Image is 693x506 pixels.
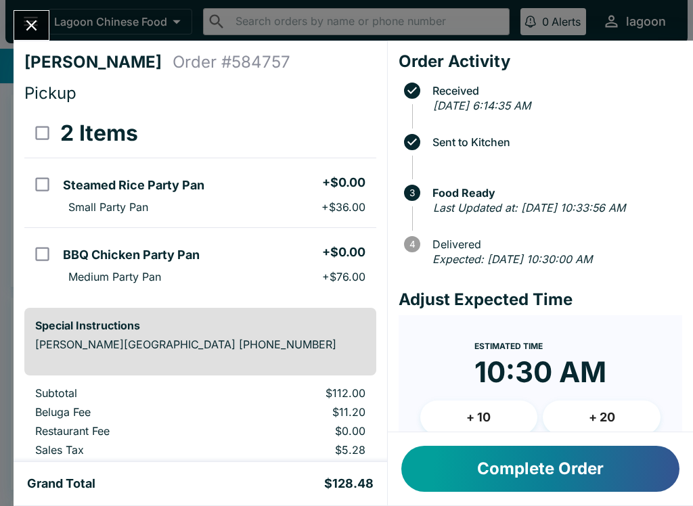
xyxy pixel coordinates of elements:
[35,443,207,457] p: Sales Tax
[35,424,207,438] p: Restaurant Fee
[173,52,290,72] h4: Order # 584757
[322,175,365,191] h5: + $0.00
[24,52,173,72] h4: [PERSON_NAME]
[229,386,365,400] p: $112.00
[63,177,204,193] h5: Steamed Rice Party Pan
[474,341,543,351] span: Estimated Time
[27,476,95,492] h5: Grand Total
[229,443,365,457] p: $5.28
[24,109,376,297] table: orders table
[432,252,592,266] em: Expected: [DATE] 10:30:00 AM
[68,200,148,214] p: Small Party Pan
[322,270,365,283] p: + $76.00
[409,239,415,250] text: 4
[321,200,365,214] p: + $36.00
[426,136,682,148] span: Sent to Kitchen
[409,187,415,198] text: 3
[229,424,365,438] p: $0.00
[324,476,374,492] h5: $128.48
[426,85,682,97] span: Received
[322,244,365,260] h5: + $0.00
[474,354,606,390] time: 10:30 AM
[24,386,376,462] table: orders table
[401,446,679,492] button: Complete Order
[35,319,365,332] h6: Special Instructions
[433,99,531,112] em: [DATE] 6:14:35 AM
[35,338,365,351] p: [PERSON_NAME][GEOGRAPHIC_DATA] [PHONE_NUMBER]
[68,270,161,283] p: Medium Party Pan
[399,51,682,72] h4: Order Activity
[63,247,200,263] h5: BBQ Chicken Party Pan
[60,120,138,147] h3: 2 Items
[433,201,625,214] em: Last Updated at: [DATE] 10:33:56 AM
[35,405,207,419] p: Beluga Fee
[426,238,682,250] span: Delivered
[543,400,661,434] button: + 20
[420,400,538,434] button: + 10
[24,83,76,103] span: Pickup
[35,386,207,400] p: Subtotal
[229,405,365,419] p: $11.20
[426,187,682,199] span: Food Ready
[399,290,682,310] h4: Adjust Expected Time
[14,11,49,40] button: Close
